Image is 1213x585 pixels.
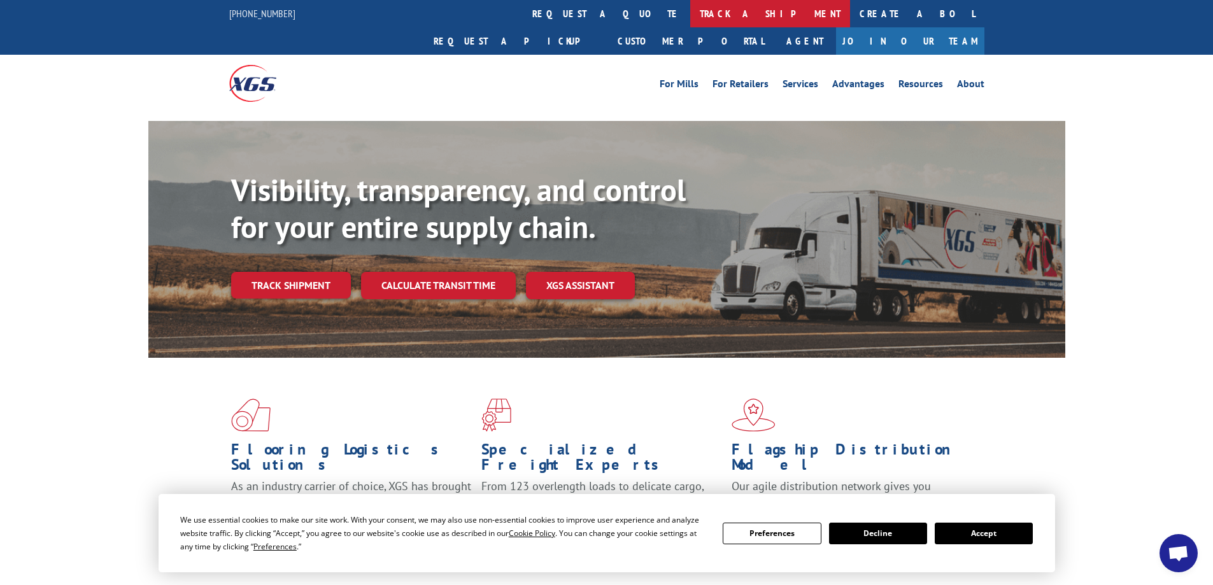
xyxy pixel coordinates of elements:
[957,79,984,93] a: About
[481,442,722,479] h1: Specialized Freight Experts
[1160,534,1198,572] div: Open chat
[481,479,722,535] p: From 123 overlength loads to delicate cargo, our experienced staff knows the best way to move you...
[231,479,471,524] span: As an industry carrier of choice, XGS has brought innovation and dedication to flooring logistics...
[253,541,297,552] span: Preferences
[783,79,818,93] a: Services
[732,442,972,479] h1: Flagship Distribution Model
[231,442,472,479] h1: Flooring Logistics Solutions
[361,272,516,299] a: Calculate transit time
[935,523,1033,544] button: Accept
[231,170,686,246] b: Visibility, transparency, and control for your entire supply chain.
[713,79,769,93] a: For Retailers
[836,27,984,55] a: Join Our Team
[231,398,271,432] img: xgs-icon-total-supply-chain-intelligence-red
[509,528,555,539] span: Cookie Policy
[832,79,884,93] a: Advantages
[159,494,1055,572] div: Cookie Consent Prompt
[424,27,608,55] a: Request a pickup
[481,398,511,432] img: xgs-icon-focused-on-flooring-red
[774,27,836,55] a: Agent
[180,513,707,553] div: We use essential cookies to make our site work. With your consent, we may also use non-essential ...
[231,272,351,299] a: Track shipment
[732,398,776,432] img: xgs-icon-flagship-distribution-model-red
[229,7,295,20] a: [PHONE_NUMBER]
[898,79,943,93] a: Resources
[732,479,966,509] span: Our agile distribution network gives you nationwide inventory management on demand.
[829,523,927,544] button: Decline
[608,27,774,55] a: Customer Portal
[660,79,699,93] a: For Mills
[723,523,821,544] button: Preferences
[526,272,635,299] a: XGS ASSISTANT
